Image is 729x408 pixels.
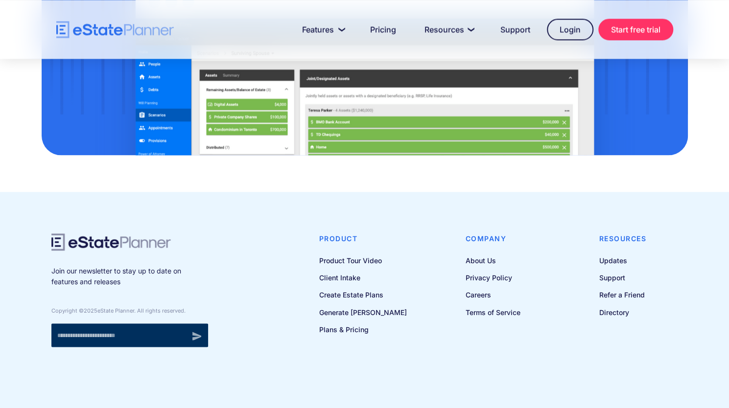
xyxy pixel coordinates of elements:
div: Copyright © eState Planner. All rights reserved. [51,307,208,314]
a: Support [599,271,647,283]
a: home [56,21,174,38]
a: About Us [466,254,520,266]
a: Privacy Policy [466,271,520,283]
h4: Resources [599,233,647,244]
a: Pricing [358,20,408,39]
span: 2025 [84,307,97,314]
a: Product Tour Video [319,254,407,266]
h4: Product [319,233,407,244]
a: Terms of Service [466,306,520,318]
a: Directory [599,306,647,318]
a: Support [489,20,542,39]
a: Create Estate Plans [319,288,407,300]
a: Features [290,20,353,39]
a: Refer a Friend [599,288,647,300]
a: Plans & Pricing [319,323,407,335]
a: Start free trial [598,19,673,40]
a: Generate [PERSON_NAME] [319,306,407,318]
h4: Company [466,233,520,244]
a: Updates [599,254,647,266]
p: Join our newsletter to stay up to date on features and releases [51,265,208,287]
a: Client Intake [319,271,407,283]
a: Resources [413,20,484,39]
a: Login [547,19,593,40]
a: Careers [466,288,520,300]
form: Newsletter signup [51,323,208,347]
